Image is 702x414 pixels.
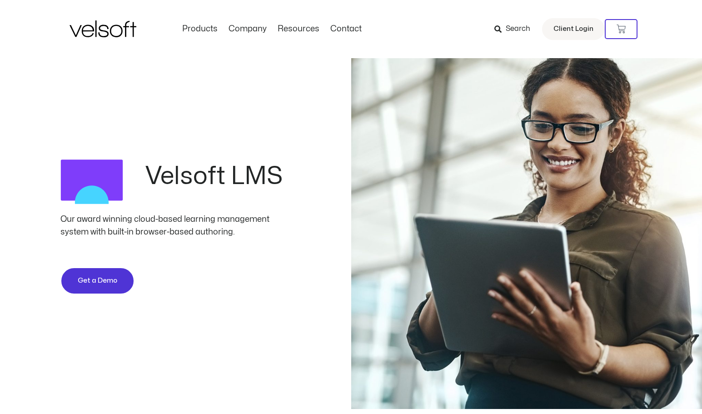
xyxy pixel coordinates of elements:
h2: Velsoft LMS [145,164,290,189]
a: Get a Demo [60,267,134,294]
a: CompanyMenu Toggle [223,24,272,34]
a: Search [494,21,537,37]
nav: Menu [177,24,367,34]
span: Get a Demo [78,275,117,286]
span: Client Login [553,23,593,35]
img: Velsoft Training Materials [70,20,136,37]
a: ProductsMenu Toggle [177,24,223,34]
img: LMS Logo [60,150,123,213]
a: ResourcesMenu Toggle [272,24,325,34]
div: Our award winning cloud-based learning management system with built-in browser-based authoring. [60,213,290,239]
a: Client Login [542,18,605,40]
a: ContactMenu Toggle [325,24,367,34]
span: Search [506,23,530,35]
